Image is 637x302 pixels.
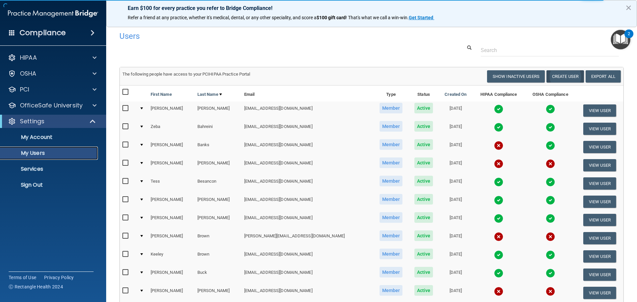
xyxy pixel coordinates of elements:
a: Terms of Use [9,274,36,281]
img: tick.e7d51cea.svg [494,104,503,114]
td: Banks [195,138,242,156]
td: [PERSON_NAME] [195,101,242,120]
button: View User [583,287,616,299]
a: Export All [586,70,621,83]
img: tick.e7d51cea.svg [546,123,555,132]
span: Active [414,139,433,150]
span: Active [414,285,433,296]
th: OSHA Compliance [525,86,576,101]
span: Member [380,139,403,150]
td: [EMAIL_ADDRESS][DOMAIN_NAME] [242,266,373,284]
td: [DATE] [439,229,472,247]
img: cross.ca9f0e7f.svg [546,287,555,296]
td: [PERSON_NAME] [148,156,195,174]
span: Member [380,157,403,168]
span: Member [380,176,403,186]
p: PCI [20,86,29,93]
th: Email [242,86,373,101]
span: Member [380,249,403,259]
span: ! That's what we call a win-win. [346,15,409,20]
p: Earn $100 for every practice you refer to Bridge Compliance! [128,5,615,11]
span: Active [414,230,433,241]
img: cross.ca9f0e7f.svg [494,232,503,241]
a: First Name [151,91,172,98]
button: View User [583,104,616,117]
td: [DATE] [439,174,472,193]
td: [EMAIL_ADDRESS][DOMAIN_NAME] [242,138,373,156]
div: 2 [628,34,630,42]
td: [DATE] [439,266,472,284]
input: Search [481,44,619,56]
td: Brown [195,247,242,266]
td: Bahreini [195,120,242,138]
img: tick.e7d51cea.svg [546,269,555,278]
td: Zeba [148,120,195,138]
td: [DATE] [439,120,472,138]
button: View User [583,250,616,263]
span: Active [414,212,433,223]
td: [PERSON_NAME] [148,266,195,284]
td: [DATE] [439,156,472,174]
td: [DATE] [439,284,472,302]
a: Last Name [197,91,222,98]
td: [PERSON_NAME] [148,229,195,247]
td: [PERSON_NAME] [148,284,195,302]
p: OfficeSafe University [20,101,83,109]
span: Ⓒ Rectangle Health 2024 [9,283,63,290]
td: Tess [148,174,195,193]
a: OSHA [8,70,97,78]
span: Member [380,121,403,132]
p: My Account [4,134,95,141]
img: cross.ca9f0e7f.svg [494,159,503,168]
span: Active [414,121,433,132]
td: [EMAIL_ADDRESS][DOMAIN_NAME] [242,101,373,120]
button: View User [583,123,616,135]
span: The following people have access to your PCIHIPAA Practice Portal [122,72,250,77]
p: OSHA [20,70,36,78]
td: Besancon [195,174,242,193]
strong: $100 gift card [317,15,346,20]
td: Buck [195,266,242,284]
a: Created On [445,91,466,98]
img: tick.e7d51cea.svg [494,269,503,278]
p: My Users [4,150,95,156]
span: Active [414,103,433,113]
img: cross.ca9f0e7f.svg [494,141,503,150]
img: tick.e7d51cea.svg [494,123,503,132]
td: [PERSON_NAME] [148,101,195,120]
img: tick.e7d51cea.svg [546,177,555,187]
span: Active [414,267,433,277]
img: tick.e7d51cea.svg [494,214,503,223]
img: cross.ca9f0e7f.svg [546,159,555,168]
span: Member [380,194,403,205]
button: View User [583,141,616,153]
img: PMB logo [8,7,98,20]
td: [PERSON_NAME] [195,284,242,302]
p: HIPAA [20,54,37,62]
button: Show Inactive Users [487,70,545,83]
td: Keeley [148,247,195,266]
h4: Users [119,32,409,40]
span: Member [380,267,403,277]
img: tick.e7d51cea.svg [546,250,555,260]
button: Open Resource Center, 2 new notifications [611,30,630,49]
span: Active [414,194,433,205]
a: Privacy Policy [44,274,74,281]
td: [EMAIL_ADDRESS][DOMAIN_NAME] [242,284,373,302]
h4: Compliance [20,28,66,37]
button: View User [583,177,616,190]
button: Create User [546,70,584,83]
span: Member [380,285,403,296]
strong: Get Started [409,15,433,20]
span: Member [380,103,403,113]
td: [PERSON_NAME] [148,138,195,156]
td: [PERSON_NAME] [148,193,195,211]
span: Active [414,249,433,259]
th: Type [373,86,409,101]
span: Refer a friend at any practice, whether it's medical, dental, or any other speciality, and score a [128,15,317,20]
a: Settings [8,117,96,125]
button: View User [583,232,616,244]
td: [PERSON_NAME] [195,211,242,229]
td: [DATE] [439,193,472,211]
td: [EMAIL_ADDRESS][DOMAIN_NAME] [242,174,373,193]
